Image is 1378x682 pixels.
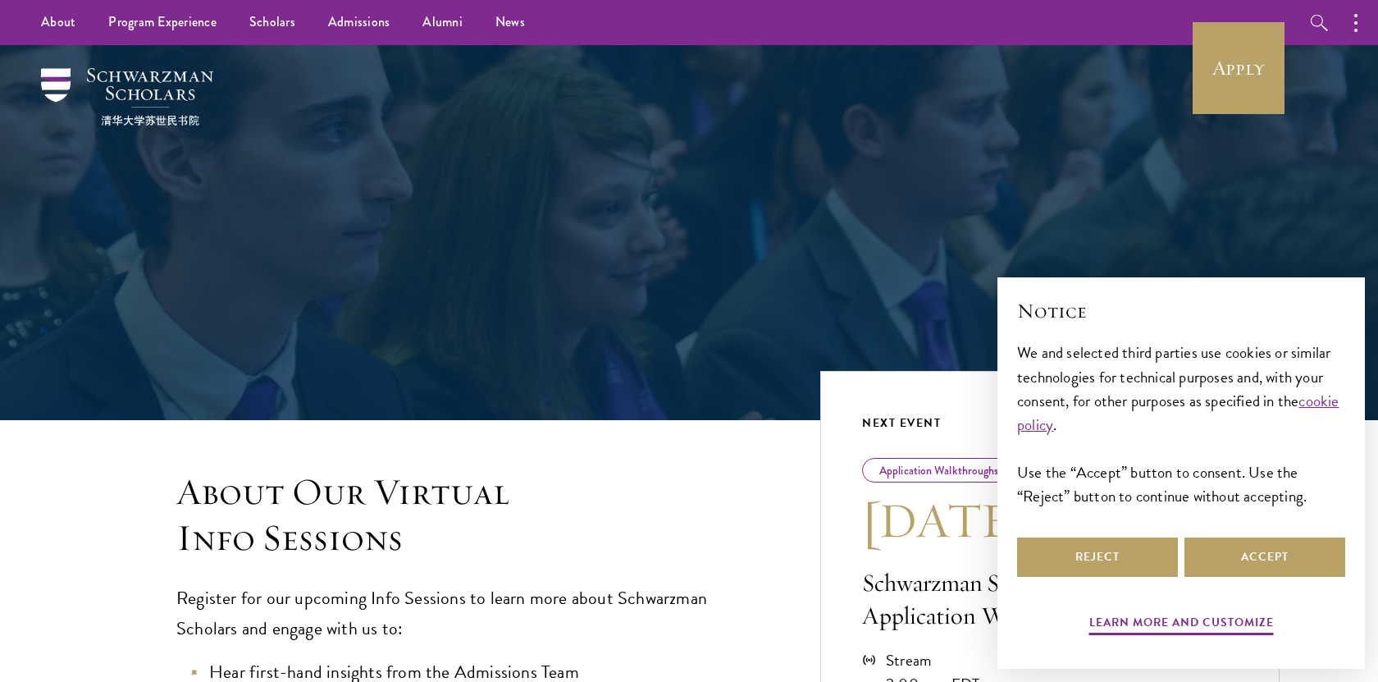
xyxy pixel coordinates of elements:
img: Schwarzman Scholars [41,68,213,126]
div: Application Walkthroughs [862,458,1016,483]
button: Accept [1184,538,1345,577]
button: Reject [1017,538,1178,577]
button: Learn more and customize [1089,612,1274,638]
a: Apply [1193,22,1284,114]
p: Register for our upcoming Info Sessions to learn more about Schwarzman Scholars and engage with u... [176,584,755,644]
h3: About Our Virtual Info Sessions [176,469,755,561]
p: Schwarzman Scholars U.S./Global Application Walkthrough [862,566,1238,632]
h3: [DATE] [862,491,1238,550]
a: cookie policy [1017,389,1339,437]
div: Stream [886,648,980,672]
h2: Notice [1017,297,1345,325]
div: We and selected third parties use cookies or similar technologies for technical purposes and, wit... [1017,341,1345,507]
div: Next Event [862,413,1238,433]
